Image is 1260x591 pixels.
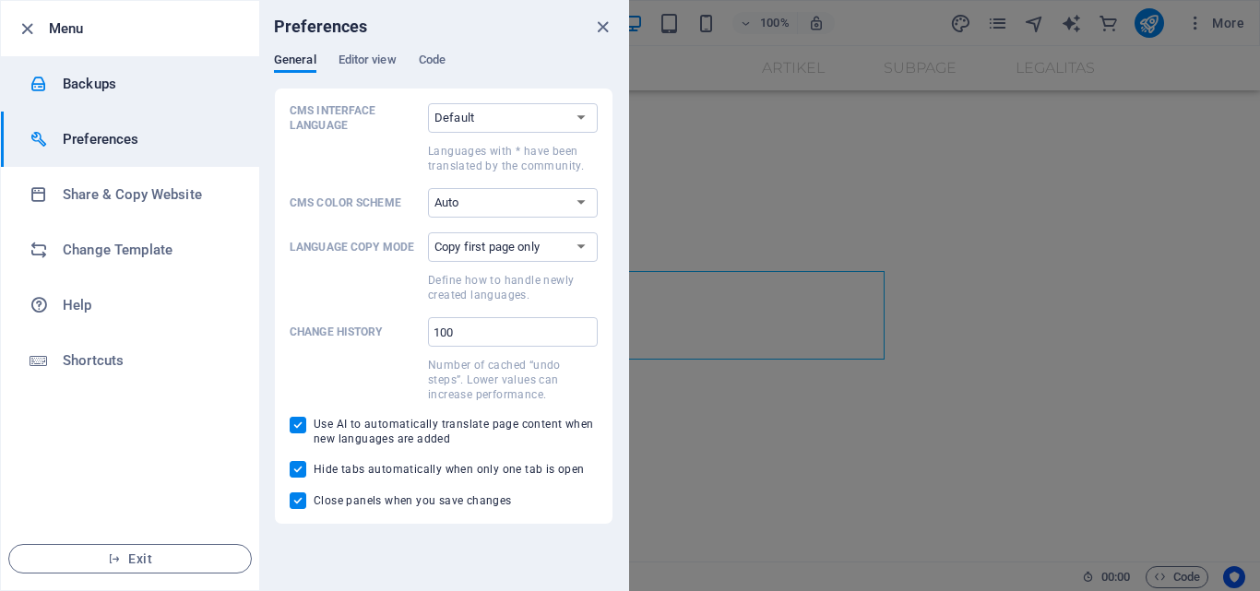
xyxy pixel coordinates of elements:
[274,49,316,75] span: General
[63,239,233,261] h6: Change Template
[63,73,233,95] h6: Backups
[419,49,446,75] span: Code
[428,317,598,347] input: Change historyNumber of cached “undo steps”. Lower values can increase performance.
[274,53,613,88] div: Preferences
[428,358,598,402] p: Number of cached “undo steps”. Lower values can increase performance.
[290,325,421,339] p: Change history
[290,103,421,133] p: CMS Interface Language
[428,273,598,302] p: Define how to handle newly created languages.
[314,462,585,477] span: Hide tabs automatically when only one tab is open
[8,544,252,573] button: Exit
[63,128,233,150] h6: Preferences
[274,16,368,38] h6: Preferences
[24,551,236,566] span: Exit
[49,18,244,40] h6: Menu
[1,278,259,333] a: Help
[63,349,233,372] h6: Shortcuts
[314,417,598,446] span: Use AI to automatically translate page content when new languages are added
[428,144,598,173] p: Languages with * have been translated by the community.
[428,103,598,133] select: CMS Interface LanguageLanguages with * have been translated by the community.
[428,188,598,218] select: CMS Color Scheme
[290,240,421,254] p: Language Copy Mode
[314,493,512,508] span: Close panels when you save changes
[339,49,397,75] span: Editor view
[63,294,233,316] h6: Help
[591,16,613,38] button: close
[63,183,233,206] h6: Share & Copy Website
[428,232,598,262] select: Language Copy ModeDefine how to handle newly created languages.
[290,195,421,210] p: CMS Color Scheme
